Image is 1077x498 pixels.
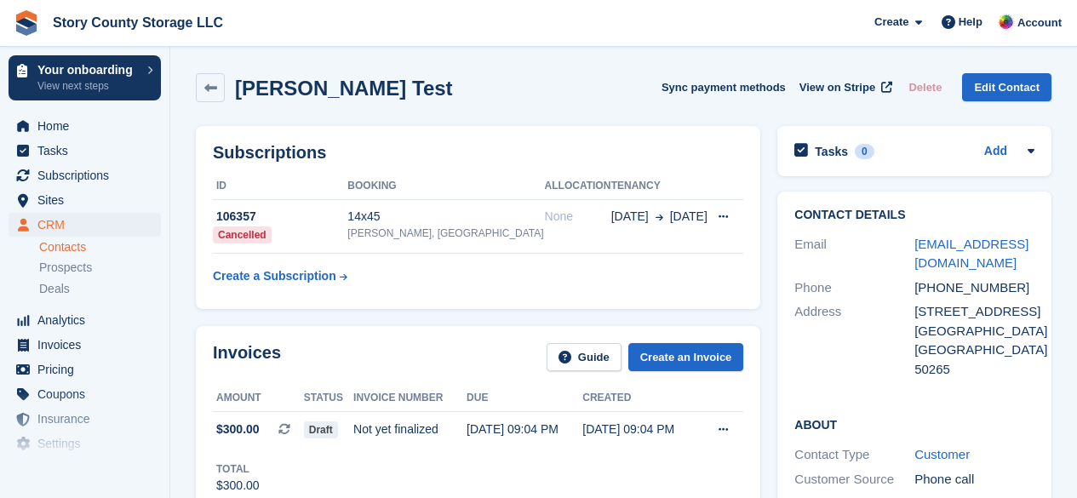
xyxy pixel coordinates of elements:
[9,308,161,332] a: menu
[467,385,582,412] th: Due
[37,358,140,381] span: Pricing
[37,78,139,94] p: View next steps
[794,445,914,465] div: Contact Type
[39,281,70,297] span: Deals
[799,79,875,96] span: View on Stripe
[39,260,92,276] span: Prospects
[304,421,338,438] span: Draft
[14,10,39,36] img: stora-icon-8386f47178a22dfd0bd8f6a31ec36ba5ce8667c1dd55bd0f319d3a0aa187defe.svg
[353,385,467,412] th: Invoice number
[794,209,1034,222] h2: Contact Details
[545,173,611,200] th: Allocation
[37,213,140,237] span: CRM
[914,360,1034,380] div: 50265
[37,163,140,187] span: Subscriptions
[815,144,848,159] h2: Tasks
[9,188,161,212] a: menu
[874,14,908,31] span: Create
[39,280,161,298] a: Deals
[794,278,914,298] div: Phone
[37,333,140,357] span: Invoices
[582,385,698,412] th: Created
[9,163,161,187] a: menu
[914,447,970,461] a: Customer
[347,173,544,200] th: Booking
[9,333,161,357] a: menu
[37,188,140,212] span: Sites
[9,382,161,406] a: menu
[914,470,1034,489] div: Phone call
[216,421,260,438] span: $300.00
[213,173,347,200] th: ID
[793,73,896,101] a: View on Stripe
[914,302,1034,322] div: [STREET_ADDRESS]
[216,461,260,477] div: Total
[9,55,161,100] a: Your onboarding View next steps
[855,144,874,159] div: 0
[914,237,1028,271] a: [EMAIL_ADDRESS][DOMAIN_NAME]
[37,382,140,406] span: Coupons
[902,73,948,101] button: Delete
[662,73,786,101] button: Sync payment methods
[9,139,161,163] a: menu
[39,239,161,255] a: Contacts
[914,341,1034,360] div: [GEOGRAPHIC_DATA]
[914,322,1034,341] div: [GEOGRAPHIC_DATA]
[213,208,347,226] div: 106357
[467,421,582,438] div: [DATE] 09:04 PM
[347,208,544,226] div: 14x45
[9,407,161,431] a: menu
[628,343,744,371] a: Create an Invoice
[9,114,161,138] a: menu
[611,173,708,200] th: Tenancy
[9,213,161,237] a: menu
[37,407,140,431] span: Insurance
[213,385,304,412] th: Amount
[213,143,743,163] h2: Subscriptions
[37,64,139,76] p: Your onboarding
[213,226,272,243] div: Cancelled
[998,14,1015,31] img: Leah Hattan
[914,278,1034,298] div: [PHONE_NUMBER]
[353,421,467,438] div: Not yet finalized
[9,432,161,455] a: menu
[582,421,698,438] div: [DATE] 09:04 PM
[213,260,347,292] a: Create a Subscription
[37,432,140,455] span: Settings
[547,343,622,371] a: Guide
[545,208,611,226] div: None
[216,477,260,495] div: $300.00
[39,259,161,277] a: Prospects
[670,208,707,226] span: [DATE]
[46,9,230,37] a: Story County Storage LLC
[962,73,1051,101] a: Edit Contact
[304,385,353,412] th: Status
[213,343,281,371] h2: Invoices
[37,139,140,163] span: Tasks
[1017,14,1062,31] span: Account
[347,226,544,241] div: [PERSON_NAME], [GEOGRAPHIC_DATA]
[611,208,649,226] span: [DATE]
[794,235,914,273] div: Email
[37,114,140,138] span: Home
[794,415,1034,432] h2: About
[794,470,914,489] div: Customer Source
[794,302,914,379] div: Address
[213,267,336,285] div: Create a Subscription
[235,77,453,100] h2: [PERSON_NAME] Test
[37,308,140,332] span: Analytics
[959,14,982,31] span: Help
[9,358,161,381] a: menu
[984,142,1007,162] a: Add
